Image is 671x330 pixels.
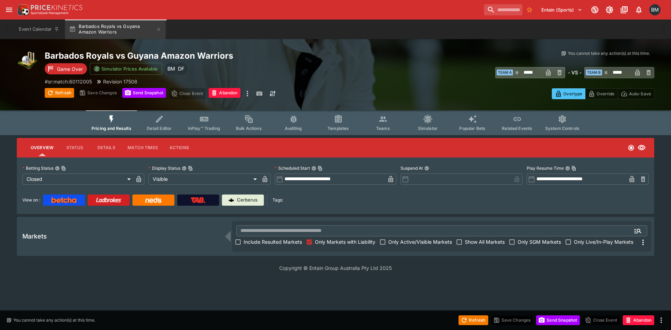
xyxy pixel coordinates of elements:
img: Betcha [51,197,77,203]
button: Copy To Clipboard [318,166,323,171]
img: PriceKinetics Logo [15,3,29,17]
p: Game Over [57,65,83,73]
button: No Bookmarks [524,4,535,15]
button: Copy To Clipboard [188,166,193,171]
span: Mark an event as closed and abandoned. [209,89,240,96]
span: Related Events [502,126,532,131]
button: Documentation [618,3,630,16]
h6: - VS - [568,69,582,76]
span: Detail Editor [147,126,172,131]
span: Popular Bets [459,126,485,131]
button: Refresh [45,88,74,98]
button: Toggle light/dark mode [603,3,616,16]
img: cricket.png [17,50,39,73]
button: Display StatusCopy To Clipboard [182,166,187,171]
img: TabNZ [191,197,205,203]
button: Barbados Royals vs Guyana Amazon Warriors [65,20,166,39]
input: search [484,4,522,15]
svg: Visible [637,144,646,152]
button: Copy To Clipboard [61,166,66,171]
p: Cerberus [237,197,258,204]
div: Visible [149,174,259,185]
span: Mark an event as closed and abandoned. [623,316,654,323]
label: View on : [22,195,40,206]
span: Auditing [285,126,302,131]
img: Ladbrokes [96,197,121,203]
button: Abandon [623,315,654,325]
img: Neds [145,197,161,203]
button: Send Snapshot [536,315,580,325]
button: Actions [164,139,195,156]
span: Templates [327,126,349,131]
button: Notifications [633,3,645,16]
p: Copy To Clipboard [45,78,92,85]
span: Only SGM Markets [518,238,561,245]
button: Abandon [209,88,240,98]
button: Send Snapshot [122,88,166,98]
button: Status [59,139,91,156]
h2: Copy To Clipboard [45,50,349,61]
span: Team A [497,69,513,75]
p: Suspend At [401,165,423,171]
p: Scheduled Start [275,165,310,171]
button: Open [632,225,644,237]
button: Byron Monk [647,2,663,17]
button: Event Calendar [15,20,64,39]
p: You cannot take any action(s) at this time. [568,50,650,57]
button: Scheduled StartCopy To Clipboard [311,166,316,171]
button: Play Resume TimeCopy To Clipboard [565,166,570,171]
button: Auto-Save [618,88,654,99]
h5: Markets [22,232,47,240]
div: David Foster [175,63,187,75]
button: Suspend At [424,166,429,171]
img: Sportsbook Management [31,12,68,15]
button: more [657,316,665,324]
button: Refresh [459,315,488,325]
p: Overtype [563,90,582,97]
div: Byron Monk [165,63,178,75]
a: Cerberus [222,195,264,206]
button: Overtype [552,88,585,99]
div: Start From [552,88,654,99]
label: Tags: [273,195,283,206]
button: Override [585,88,618,99]
button: Simulator Prices Available [90,63,162,75]
div: Byron Monk [649,4,661,15]
span: InPlay™ Trading [188,126,220,131]
p: Display Status [149,165,180,171]
span: Pricing and Results [92,126,131,131]
button: Betting StatusCopy To Clipboard [55,166,60,171]
svg: More [639,238,647,247]
span: Simulator [418,126,438,131]
button: open drawer [3,3,15,16]
span: Bulk Actions [236,126,262,131]
p: Play Resume Time [527,165,564,171]
button: more [243,88,252,99]
svg: Closed [628,144,635,151]
img: Cerberus [229,197,234,203]
img: PriceKinetics [31,5,82,10]
button: Overview [25,139,59,156]
p: Revision 17508 [103,78,137,85]
button: Select Tenant [537,4,586,15]
p: You cannot take any action(s) at this time. [13,317,95,323]
button: Match Times [122,139,164,156]
div: Closed [22,174,133,185]
span: Only Live/In-Play Markets [574,238,633,245]
span: Show All Markets [465,238,505,245]
button: Details [91,139,122,156]
span: Only Active/Visible Markets [388,238,452,245]
div: Event type filters [86,110,585,135]
span: System Controls [545,126,579,131]
p: Betting Status [22,165,53,171]
button: Connected to PK [589,3,601,16]
button: Copy To Clipboard [571,166,576,171]
span: Include Resulted Markets [244,238,302,245]
span: Only Markets with Liability [315,238,375,245]
span: Teams [376,126,390,131]
span: Team B [586,69,602,75]
p: Auto-Save [629,90,651,97]
p: Override [597,90,614,97]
